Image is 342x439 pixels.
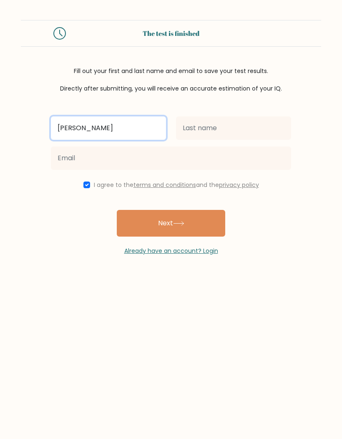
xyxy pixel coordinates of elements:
button: Next [117,210,225,237]
input: Email [51,146,291,170]
div: Fill out your first and last name and email to save your test results. Directly after submitting,... [21,67,321,93]
input: Last name [176,116,291,140]
a: terms and conditions [133,181,196,189]
a: Already have an account? Login [124,247,218,255]
label: I agree to the and the [94,181,259,189]
input: First name [51,116,166,140]
a: privacy policy [219,181,259,189]
div: The test is finished [76,28,266,38]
